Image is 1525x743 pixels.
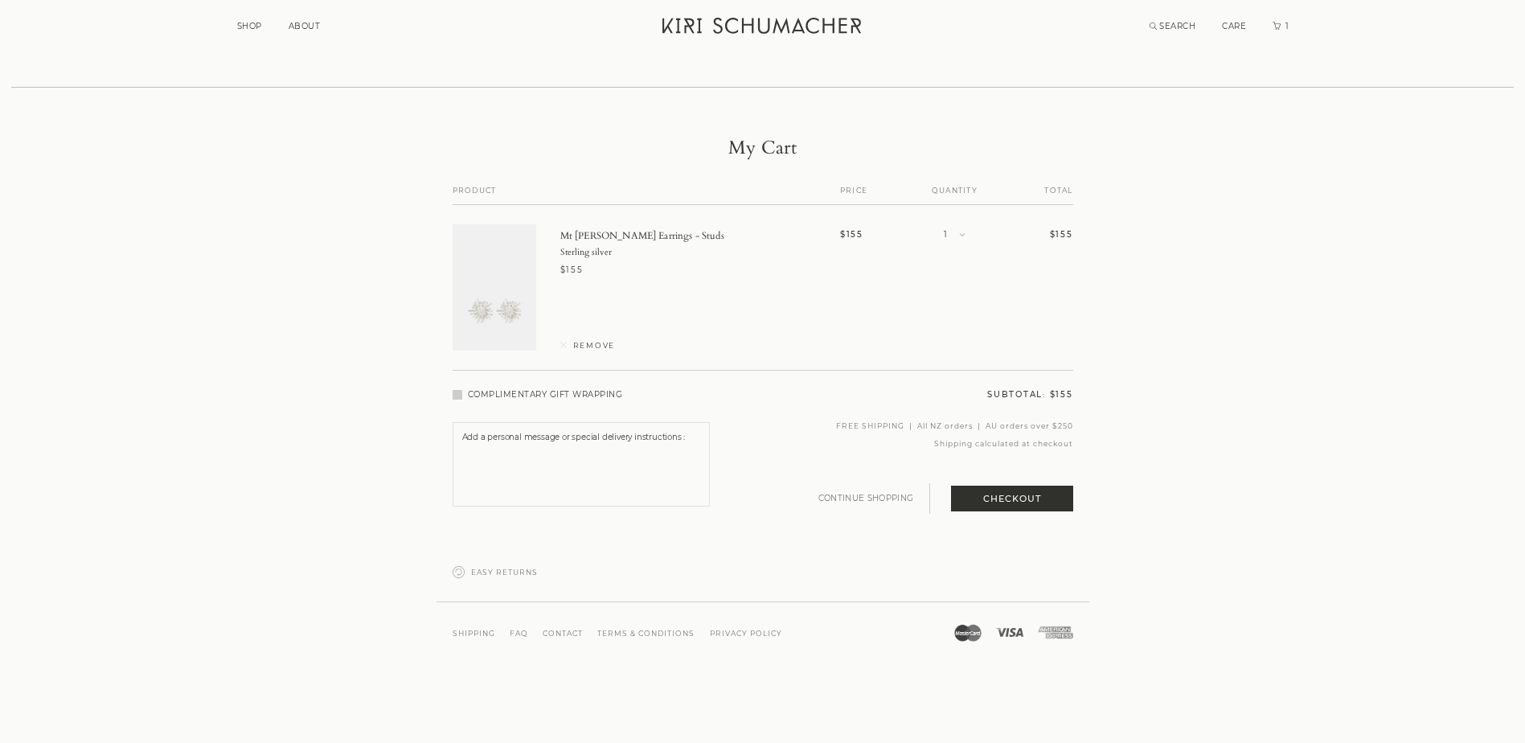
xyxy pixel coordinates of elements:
a: Search [1150,21,1196,31]
a: Mt [PERSON_NAME] Earrings - Studs [560,229,724,242]
h1: My Cart [453,138,1073,158]
a: Cart [1273,21,1289,31]
a: CARE [1222,21,1246,31]
th: TOTAL [978,185,1073,204]
button: REMOVE [560,342,616,350]
div: $155 [978,230,1073,240]
div: $155 [840,230,932,240]
span: COMPLIMENTARY GIFT WRAPPING [468,390,623,400]
img: Image for Mt Cook Lily Earrings - Studs | Sterling [453,224,536,351]
a: FAQ [510,629,528,638]
a: Contact [543,629,583,638]
a: EASY RETURNS [453,563,538,577]
span: REMOVE [573,341,616,350]
span: SEARCH [1159,21,1195,31]
th: QUANTITY [932,185,978,204]
div: $155 [560,265,840,275]
div: Sterling silver [560,245,840,261]
button: Checkout [951,486,1073,512]
a: ABOUT [289,21,321,31]
div: FREE SHIPPING | All NZ orders | AU orders over $250 Shipping calculated at checkout [836,422,1073,507]
th: PRODUCT [453,185,536,204]
span: 1 [1284,21,1289,31]
a: SHOP [237,21,262,31]
a: Kiri Schumacher Home [653,8,874,48]
a: Shipping [453,629,495,638]
span: : [1043,391,1046,399]
a: Privacy Policy [710,629,782,638]
th: PRICE [840,185,932,204]
a: CONTINUE SHOPPING [818,494,914,503]
div: SUBTOTAL $155 [763,390,1073,400]
a: Terms & Conditions [597,629,695,638]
